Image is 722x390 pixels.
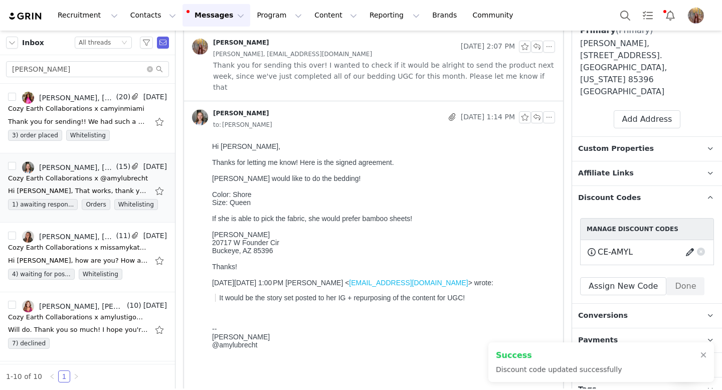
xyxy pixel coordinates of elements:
[659,4,681,27] button: Notifications
[39,94,114,102] div: [PERSON_NAME], [PERSON_NAME] | Travel Lover & Mom, [PERSON_NAME]
[213,60,555,93] span: Thank you for sending this over! I wanted to check if it would be alright to send the product nex...
[157,37,169,49] span: Send Email
[213,49,372,60] span: [PERSON_NAME], [EMAIL_ADDRESS][DOMAIN_NAME]
[8,338,50,349] span: 7) declined
[213,39,269,47] div: [PERSON_NAME]
[114,161,130,172] span: (15)
[192,109,208,125] img: 24cf02e1-23ed-4a8c-8704-3654b78ac97a--s.jpg
[637,4,659,27] a: Tasks
[4,92,343,100] div: [PERSON_NAME]
[496,349,622,361] h2: Success
[183,4,250,27] button: Messages
[4,108,343,116] div: Buckeye, AZ 85396
[461,41,515,53] span: [DATE] 2:07 PM
[587,225,707,234] div: Manage Discount Codes
[192,39,208,55] img: d62ac732-7467-4ffe-96c5-327846d3e65b.jpg
[39,233,114,241] div: [PERSON_NAME], [PERSON_NAME]
[8,130,62,141] span: 3) order placed
[578,168,634,179] span: Affiliate Links
[184,31,563,101] div: [PERSON_NAME] [DATE] 2:07 PM[PERSON_NAME], [EMAIL_ADDRESS][DOMAIN_NAME] Thank you for sending thi...
[22,300,125,312] a: [PERSON_NAME], [PERSON_NAME], [PERSON_NAME]
[614,4,636,27] button: Search
[184,101,563,138] div: [PERSON_NAME] [DATE] 1:14 PMto:[PERSON_NAME]
[666,277,704,295] button: Done
[141,36,260,44] a: [EMAIL_ADDRESS][DOMAIN_NAME]
[4,52,343,68] div: Color: Shore Size: Queen
[467,4,524,27] a: Community
[4,90,9,98] span: --
[578,192,641,204] span: Discount Codes
[578,310,628,321] span: Conversions
[578,143,654,154] span: Custom Properties
[308,4,363,27] button: Content
[59,371,70,382] a: 1
[141,140,260,148] a: [EMAIL_ADDRESS][DOMAIN_NAME]
[11,155,343,163] p: It would be the story set posted to her IG + repurposing of the content for UGC!
[6,370,42,382] li: 1-10 of 10
[46,370,58,382] li: Previous Page
[192,109,269,125] a: [PERSON_NAME]
[121,40,127,47] i: icon: down
[22,161,114,173] a: [PERSON_NAME], [PERSON_NAME]
[73,373,79,379] i: icon: right
[4,194,343,211] div: [PERSON_NAME]
[22,231,114,243] a: [PERSON_NAME], [PERSON_NAME]
[8,12,43,21] img: grin logo
[58,370,70,382] li: 1
[49,373,55,379] i: icon: left
[4,203,343,211] div: @amylubrecht
[4,98,343,114] div: [PERSON_NAME]
[8,186,148,196] div: Hi Addie, That works, thank you! On Wed, Sep 24, 2025 at 2:07 PM Addie Woods <addiew@cozyearth.co...
[8,117,148,127] div: Thank you for sending!! We had such a great time working with you that we'd love to invite you to...
[4,186,9,194] span: --
[124,4,182,27] button: Contacts
[4,106,343,114] div: @amylubrecht
[682,8,714,24] button: Profile
[598,246,633,258] span: CE-AMYL
[22,92,34,104] img: 49501200-6e24-46ce-ab71-100563a75b2a--s.jpg
[426,4,466,27] a: Brands
[79,37,111,48] div: All threads
[22,92,114,104] a: [PERSON_NAME], [PERSON_NAME] | Travel Lover & Mom, [PERSON_NAME]
[8,173,148,183] div: Cozy Earth Collaborations x @amylubrecht
[8,256,148,266] div: Hi Amy, how are you? How are you enjoying your Cozy Earth products? Just following up to see if y...
[4,36,343,44] div: [PERSON_NAME] would like to do the bedding!
[22,300,34,312] img: ed812972-35e5-4086-8337-04306e14a3cf--s.jpg
[8,325,148,335] div: Will do. Thank you so much! I hope you're having a great weekend. Best, Amy Lustig Host | Actor |...
[66,130,110,141] span: Whitelisting
[82,199,110,210] span: Orders
[4,100,343,108] div: 20717 W Founder Cir
[213,109,269,117] div: [PERSON_NAME]
[114,92,130,102] span: (20)
[8,312,148,322] div: Cozy Earth Collaborations x amylustigofficial
[4,20,343,28] div: That works, thank you!
[114,199,158,210] span: Whitelisting
[156,66,163,73] i: icon: search
[4,4,343,132] div: Hi [PERSON_NAME],
[39,163,114,171] div: [PERSON_NAME], [PERSON_NAME]
[251,4,308,27] button: Program
[4,12,343,28] div: Thanks for letting me know! Here is the signed agreement.
[8,199,78,210] span: 1) awaiting respon...
[6,61,169,77] input: Search mail
[22,231,34,243] img: 589eca33-7a49-476d-b4d1-a75f3d6feffe--s.jpg
[8,243,148,253] div: Cozy Earth Collaborations x missamykatherine
[52,4,124,27] button: Recruitment
[364,4,426,27] button: Reporting
[22,161,34,173] img: 24cf02e1-23ed-4a8c-8704-3654b78ac97a--s.jpg
[192,39,269,55] a: [PERSON_NAME]
[496,364,622,375] p: Discount code updated successfully
[22,38,44,48] span: Inbox
[580,38,714,98] div: [PERSON_NAME], [STREET_ADDRESS]. [GEOGRAPHIC_DATA], [US_STATE] 85396 [GEOGRAPHIC_DATA]
[578,335,618,346] span: Payments
[147,66,153,72] i: icon: close-circle
[4,124,343,132] div: Thanks!
[461,111,515,123] span: [DATE] 1:14 PM
[8,104,144,114] div: Cozy Earth Collaborations x camyinmiami
[4,140,343,148] div: [DATE][DATE] 1:00 PM [PERSON_NAME] < > wrote:
[11,51,343,67] p: Thank you for sending this over! I wanted to check if it would be alright to send the product nex...
[4,36,343,44] div: [DATE][DATE] 2:07 PM [PERSON_NAME] < > wrote:
[8,269,75,280] span: 4) waiting for pos...
[79,269,122,280] span: Whitelisting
